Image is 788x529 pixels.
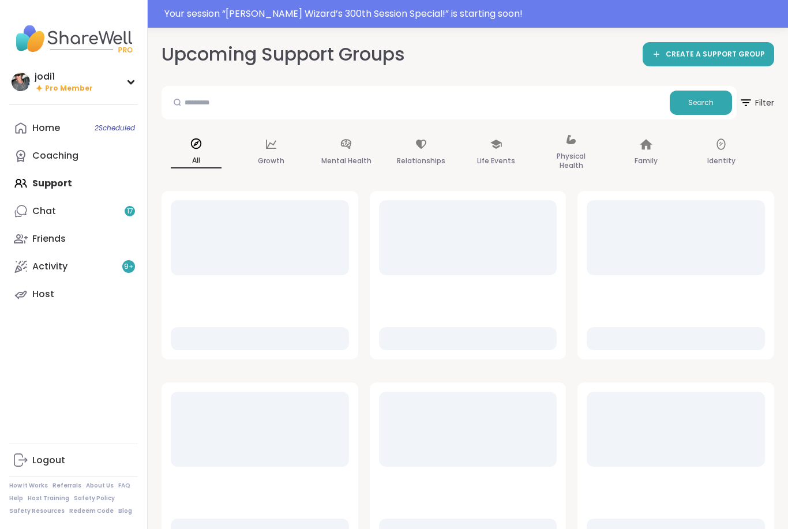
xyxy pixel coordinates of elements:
[32,232,66,245] div: Friends
[321,154,372,168] p: Mental Health
[688,97,714,108] span: Search
[635,154,658,168] p: Family
[9,197,138,225] a: Chat17
[32,205,56,217] div: Chat
[32,454,65,467] div: Logout
[28,494,69,502] a: Host Training
[739,89,774,117] span: Filter
[12,73,30,91] img: jodi1
[45,84,93,93] span: Pro Member
[32,122,60,134] div: Home
[52,482,81,490] a: Referrals
[69,507,114,515] a: Redeem Code
[9,142,138,170] a: Coaching
[707,154,736,168] p: Identity
[9,280,138,308] a: Host
[118,482,130,490] a: FAQ
[74,494,115,502] a: Safety Policy
[127,207,133,216] span: 17
[477,154,515,168] p: Life Events
[9,253,138,280] a: Activity9+
[643,42,774,66] a: CREATE A SUPPORT GROUP
[739,86,774,119] button: Filter
[118,507,132,515] a: Blog
[9,225,138,253] a: Friends
[9,507,65,515] a: Safety Resources
[666,50,765,59] span: CREATE A SUPPORT GROUP
[670,91,732,115] button: Search
[124,262,134,272] span: 9 +
[86,482,114,490] a: About Us
[9,18,138,59] img: ShareWell Nav Logo
[164,7,781,21] div: Your session “ [PERSON_NAME] Wizard’s 300th Session Special! ” is starting soon!
[32,260,67,273] div: Activity
[35,70,93,83] div: jodi1
[171,153,222,168] p: All
[9,114,138,142] a: Home2Scheduled
[9,482,48,490] a: How It Works
[95,123,135,133] span: 2 Scheduled
[397,154,445,168] p: Relationships
[32,149,78,162] div: Coaching
[9,494,23,502] a: Help
[9,447,138,474] a: Logout
[546,149,596,172] p: Physical Health
[162,42,405,67] h2: Upcoming Support Groups
[32,288,54,301] div: Host
[258,154,284,168] p: Growth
